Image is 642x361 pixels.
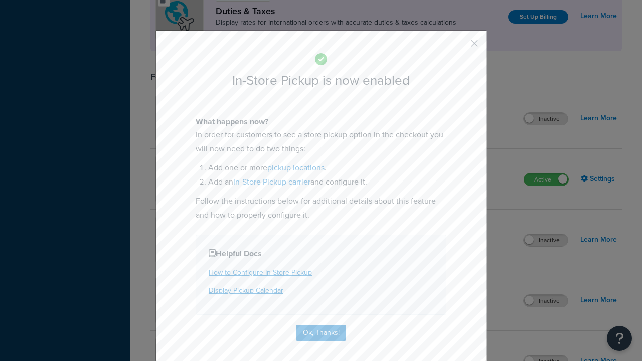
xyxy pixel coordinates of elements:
[196,194,446,222] p: Follow the instructions below for additional details about this feature and how to properly confi...
[196,116,446,128] h4: What happens now?
[196,73,446,88] h2: In-Store Pickup is now enabled
[208,175,446,189] li: Add an and configure it.
[267,162,325,173] a: pickup locations
[209,248,433,260] h4: Helpful Docs
[196,128,446,156] p: In order for customers to see a store pickup option in the checkout you will now need to do two t...
[209,267,312,278] a: How to Configure In-Store Pickup
[233,176,310,188] a: In-Store Pickup carrier
[296,325,346,341] button: Ok, Thanks!
[208,161,446,175] li: Add one or more .
[209,285,283,296] a: Display Pickup Calendar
